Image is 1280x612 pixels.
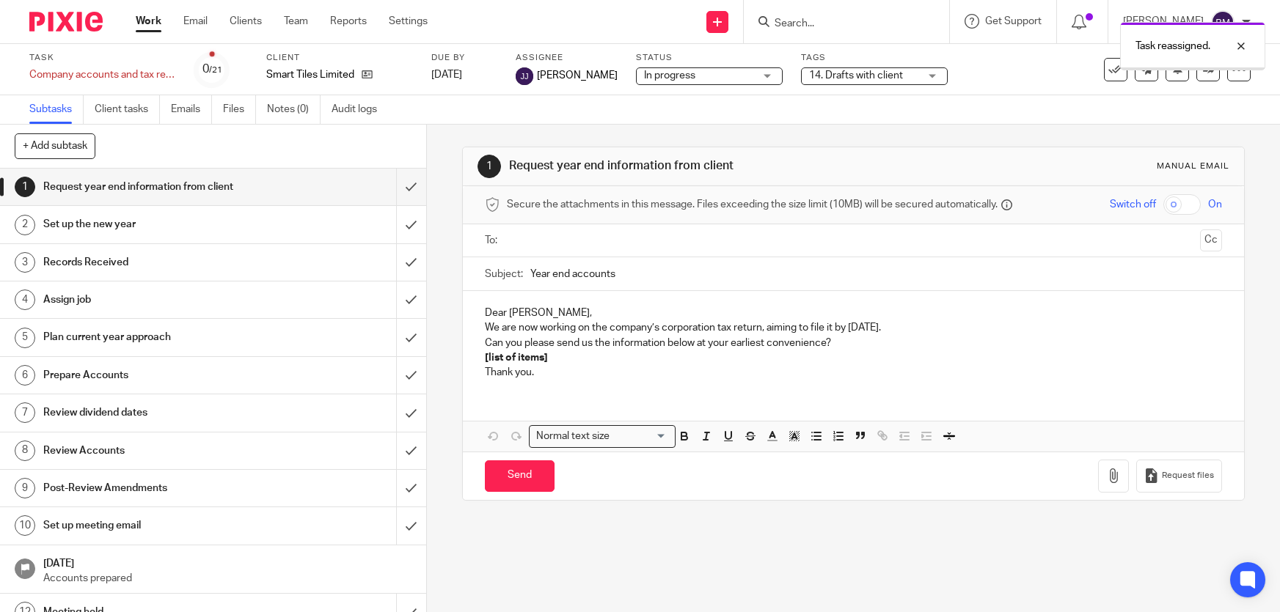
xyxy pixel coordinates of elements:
[478,155,501,178] div: 1
[1135,39,1210,54] p: Task reassigned.
[1200,229,1222,251] button: Cc
[485,320,1221,335] p: We are now working on the company’s corporation tax return, aiming to file it by [DATE].
[330,14,367,29] a: Reports
[485,306,1221,320] p: Dear [PERSON_NAME],
[171,95,212,124] a: Emails
[43,213,268,235] h1: Set up the new year
[509,158,885,174] h1: Request year end information from client
[15,402,35,423] div: 7
[636,52,783,64] label: Status
[1211,10,1235,34] img: svg%3E
[485,460,555,492] input: Send
[1157,161,1229,172] div: Manual email
[29,67,176,82] div: Company accounts and tax return
[485,365,1221,380] p: Thank you.
[15,290,35,310] div: 4
[1208,197,1222,212] span: On
[809,70,903,81] span: 14. Drafts with client
[43,477,268,499] h1: Post-Review Amendments
[15,133,95,158] button: + Add subtask
[29,12,103,32] img: Pixie
[644,70,695,81] span: In progress
[267,95,321,124] a: Notes (0)
[485,233,501,248] label: To:
[332,95,388,124] a: Audit logs
[614,429,667,444] input: Search for option
[43,364,268,386] h1: Prepare Accounts
[29,95,84,124] a: Subtasks
[43,571,412,586] p: Accounts prepared
[230,14,262,29] a: Clients
[15,440,35,461] div: 8
[266,52,413,64] label: Client
[485,336,1221,350] p: Can you please send us the information below at your earliest convenience?
[43,289,268,311] h1: Assign job
[431,70,462,80] span: [DATE]
[43,440,268,462] h1: Review Accounts
[507,197,998,212] span: Secure the attachments in this message. Files exceeding the size limit (10MB) will be secured aut...
[15,215,35,235] div: 2
[15,177,35,197] div: 1
[431,52,497,64] label: Due by
[15,252,35,273] div: 3
[537,68,618,83] span: [PERSON_NAME]
[389,14,428,29] a: Settings
[43,402,268,424] h1: Review dividend dates
[485,267,523,281] label: Subject:
[15,365,35,386] div: 6
[15,328,35,348] div: 5
[516,67,533,85] img: svg%3E
[183,14,208,29] a: Email
[533,429,612,444] span: Normal text size
[266,67,354,82] p: Smart Tiles Limited
[529,425,676,448] div: Search for option
[485,353,548,363] strong: [list of items]
[223,95,256,124] a: Files
[43,553,412,571] h1: [DATE]
[136,14,161,29] a: Work
[202,61,222,78] div: 0
[1110,197,1156,212] span: Switch off
[43,515,268,537] h1: Set up meeting email
[209,66,222,74] small: /21
[516,52,618,64] label: Assignee
[1162,470,1214,482] span: Request files
[43,176,268,198] h1: Request year end information from client
[284,14,308,29] a: Team
[1136,460,1221,493] button: Request files
[15,515,35,536] div: 10
[15,478,35,498] div: 9
[43,251,268,273] h1: Records Received
[43,326,268,348] h1: Plan current year approach
[95,95,160,124] a: Client tasks
[29,52,176,64] label: Task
